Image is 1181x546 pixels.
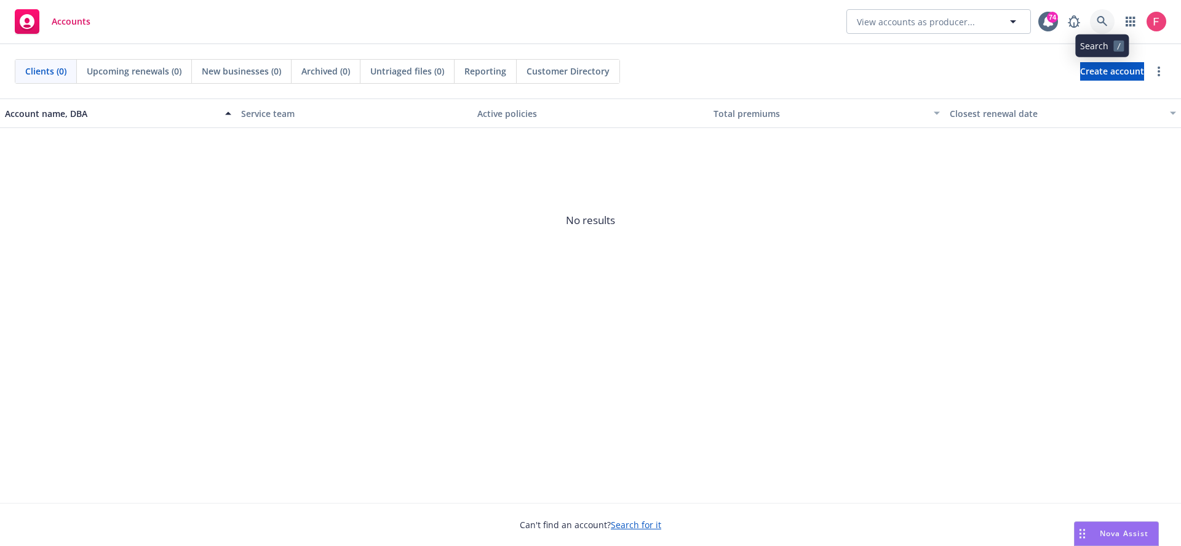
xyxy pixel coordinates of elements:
[472,98,709,128] button: Active policies
[301,65,350,78] span: Archived (0)
[25,65,66,78] span: Clients (0)
[87,65,181,78] span: Upcoming renewals (0)
[370,65,444,78] span: Untriaged files (0)
[236,98,472,128] button: Service team
[1075,522,1090,545] div: Drag to move
[950,107,1163,120] div: Closest renewal date
[1090,9,1115,34] a: Search
[52,17,90,26] span: Accounts
[945,98,1181,128] button: Closest renewal date
[1047,10,1058,22] div: 74
[611,519,661,531] a: Search for it
[1062,9,1086,34] a: Report a Bug
[241,107,467,120] div: Service team
[1100,528,1148,539] span: Nova Assist
[1080,62,1144,81] a: Create account
[477,107,704,120] div: Active policies
[5,107,218,120] div: Account name, DBA
[527,65,610,78] span: Customer Directory
[202,65,281,78] span: New businesses (0)
[10,4,95,39] a: Accounts
[846,9,1031,34] button: View accounts as producer...
[520,518,661,531] span: Can't find an account?
[714,107,926,120] div: Total premiums
[1074,521,1159,546] button: Nova Assist
[857,15,975,28] span: View accounts as producer...
[1118,9,1143,34] a: Switch app
[709,98,945,128] button: Total premiums
[1147,12,1166,31] img: photo
[464,65,506,78] span: Reporting
[1151,64,1166,79] a: more
[1080,60,1144,83] span: Create account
